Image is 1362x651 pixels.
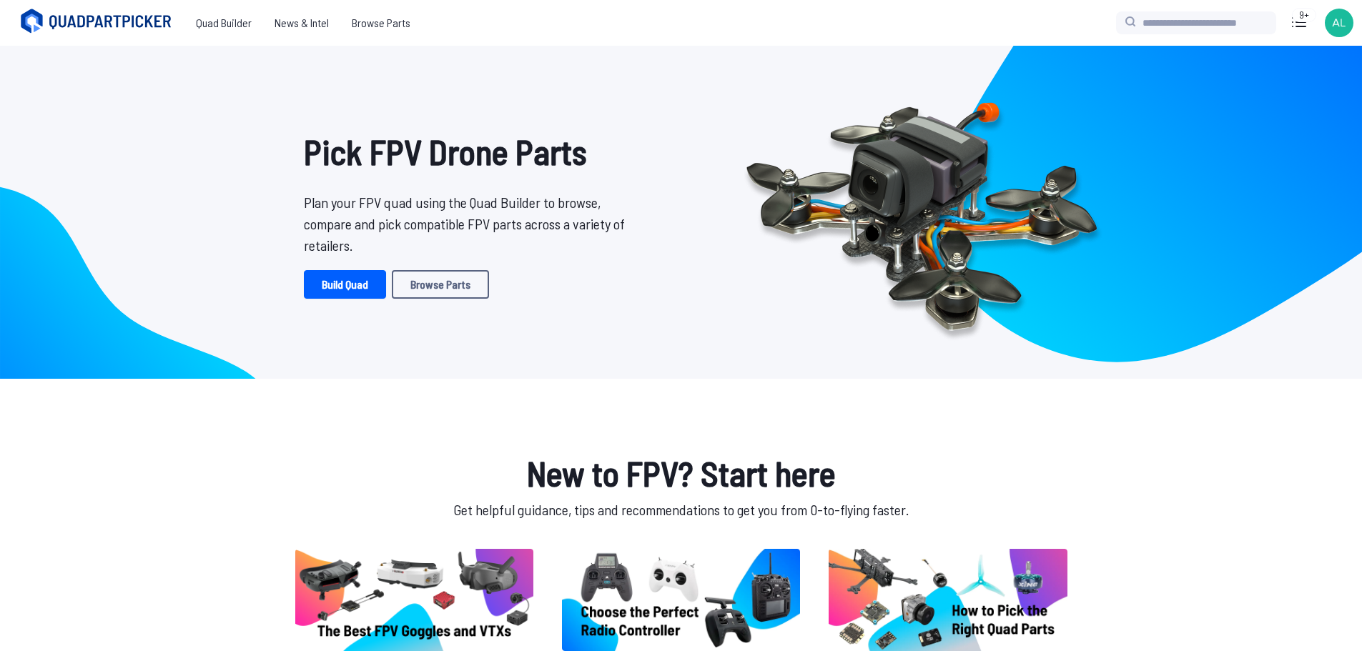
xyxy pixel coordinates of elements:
[304,126,636,177] h1: Pick FPV Drone Parts
[292,447,1070,499] h1: New to FPV? Start here
[292,499,1070,520] p: Get helpful guidance, tips and recommendations to get you from 0-to-flying faster.
[340,9,422,37] a: Browse Parts
[304,192,636,256] p: Plan your FPV quad using the Quad Builder to browse, compare and pick compatible FPV parts across...
[263,9,340,37] a: News & Intel
[1292,8,1316,22] div: 9+
[1325,9,1353,37] img: User
[716,69,1127,355] img: Quadcopter
[392,270,489,299] a: Browse Parts
[304,270,386,299] a: Build Quad
[829,549,1067,651] img: image of post
[562,549,800,651] img: image of post
[184,9,263,37] a: Quad Builder
[295,549,533,651] img: image of post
